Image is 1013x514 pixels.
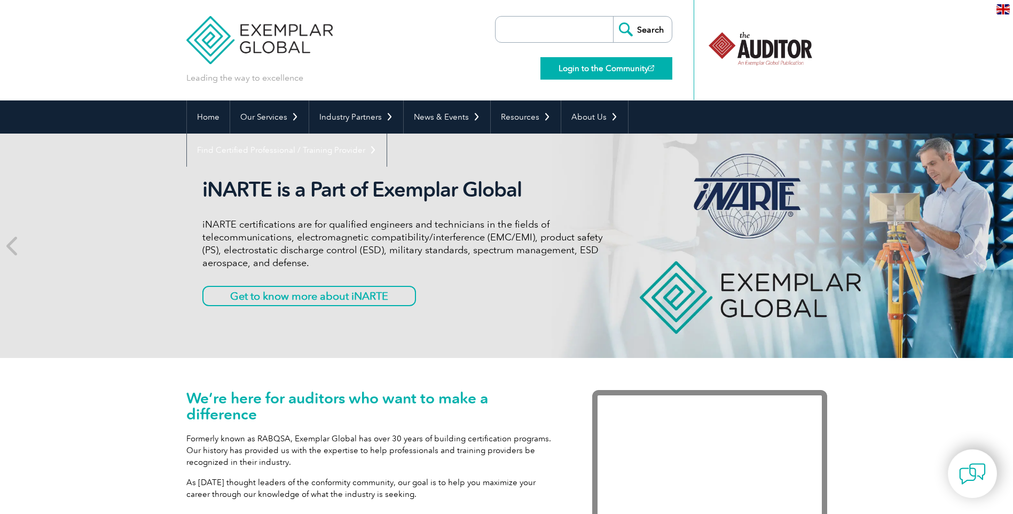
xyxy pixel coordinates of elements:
a: Login to the Community [540,57,672,80]
a: About Us [561,100,628,134]
h2: iNARTE is a Part of Exemplar Global [202,177,603,202]
a: Our Services [230,100,309,134]
p: As [DATE] thought leaders of the conformity community, our goal is to help you maximize your care... [186,477,560,500]
p: iNARTE certifications are for qualified engineers and technicians in the fields of telecommunicat... [202,218,603,269]
a: News & Events [404,100,490,134]
input: Search [613,17,672,42]
img: en [996,4,1010,14]
a: Resources [491,100,561,134]
h1: We’re here for auditors who want to make a difference [186,390,560,422]
p: Formerly known as RABQSA, Exemplar Global has over 30 years of building certification programs. O... [186,433,560,468]
img: open_square.png [648,65,654,71]
img: contact-chat.png [959,461,986,487]
a: Find Certified Professional / Training Provider [187,134,387,167]
p: Leading the way to excellence [186,72,303,84]
a: Industry Partners [309,100,403,134]
a: Home [187,100,230,134]
a: Get to know more about iNARTE [202,286,416,306]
